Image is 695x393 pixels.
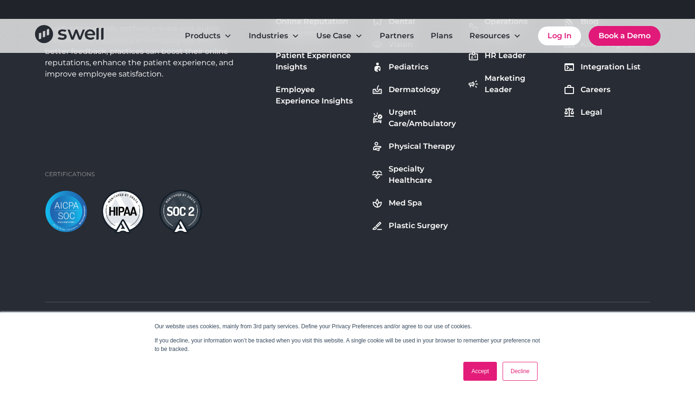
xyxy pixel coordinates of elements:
[370,196,458,211] a: Med Spa
[177,26,239,45] div: Products
[562,82,648,97] a: Careers
[423,26,460,45] a: Plans
[538,26,581,45] a: Log In
[389,61,428,73] div: Pediatrics
[372,26,421,45] a: Partners
[249,30,288,42] div: Industries
[469,30,510,42] div: Resources
[389,84,440,95] div: Dermatology
[581,61,641,73] div: Integration List
[155,322,540,331] p: Our website uses cookies, mainly from 3rd party services. Define your Privacy Preferences and/or ...
[45,170,95,179] div: Certifications
[389,197,422,209] div: Med Spa
[316,30,351,42] div: Use Case
[581,107,602,118] div: Legal
[370,218,458,233] a: Plastic Surgery
[309,26,370,45] div: Use Case
[370,105,458,131] a: Urgent Care/Ambulatory
[485,73,552,95] div: Marketing Leader
[274,48,362,75] a: Patient Experience Insights
[274,82,362,109] a: Employee Experience Insights
[370,139,458,154] a: Physical Therapy
[389,163,456,186] div: Specialty Healthcare
[581,84,610,95] div: Careers
[389,107,456,129] div: Urgent Care/Ambulatory
[589,26,660,46] a: Book a Demo
[276,50,360,73] div: Patient Experience Insights
[102,190,144,233] img: hipaa-light.png
[463,362,497,381] a: Accept
[370,60,458,75] a: Pediatrics
[503,362,538,381] a: Decline
[562,105,648,120] a: Legal
[370,82,458,97] a: Dermatology
[155,336,540,353] p: If you decline, your information won’t be tracked when you visit this website. A single cookie wi...
[389,141,455,152] div: Physical Therapy
[466,71,554,97] a: Marketing Leader
[389,220,448,231] div: Plastic Surgery
[485,50,526,61] div: HR Leader
[462,26,529,45] div: Resources
[276,84,360,107] div: Employee Experience Insights
[185,30,220,42] div: Products
[241,26,307,45] div: Industries
[35,25,104,46] a: home
[159,190,202,233] img: soc2-dark.png
[370,162,458,188] a: Specialty Healthcare
[562,60,648,75] a: Integration List
[466,48,554,63] a: HR Leader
